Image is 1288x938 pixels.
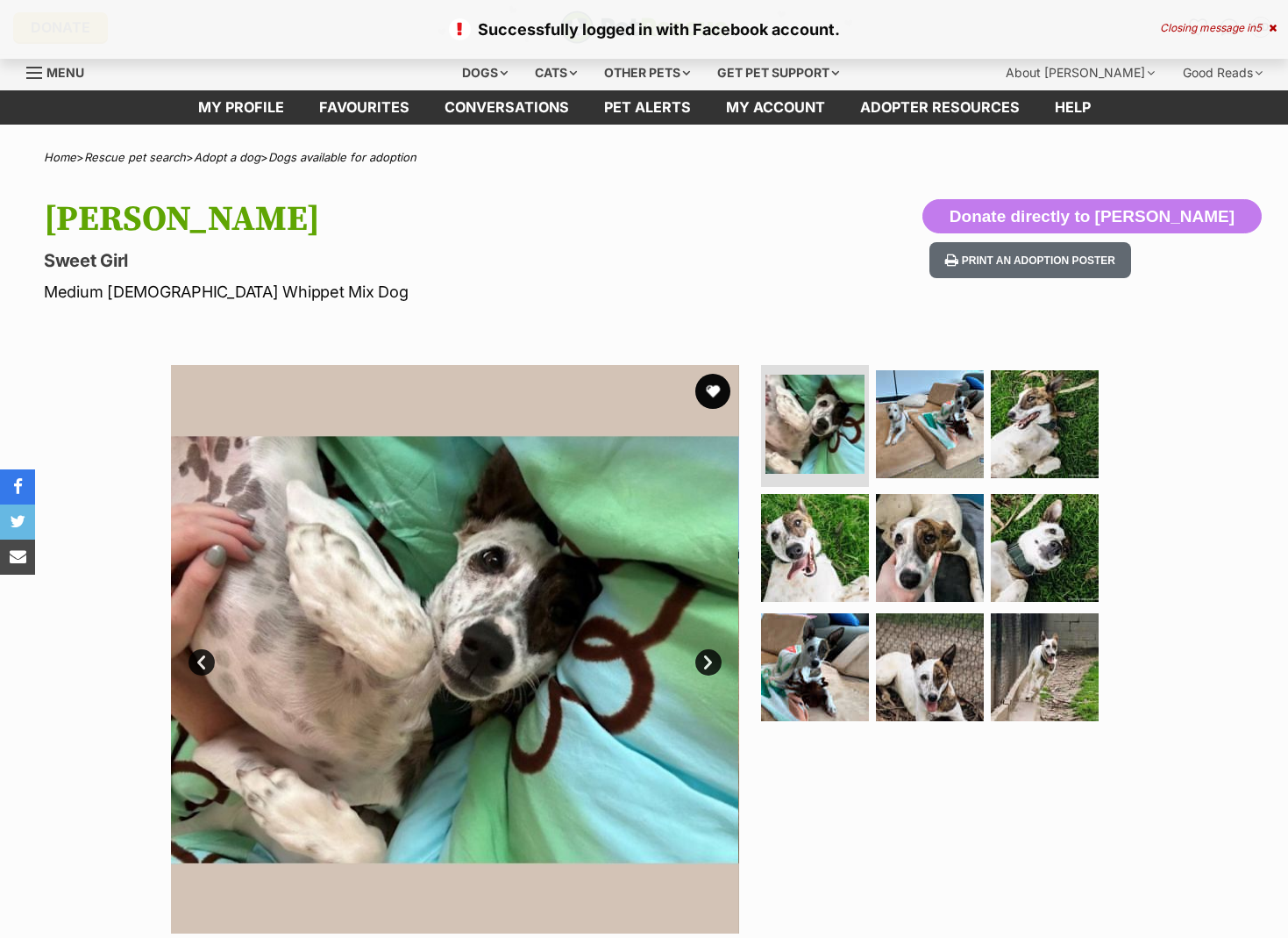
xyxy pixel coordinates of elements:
span: 5 [1256,21,1262,34]
a: Next [695,649,722,676]
a: Help [1037,90,1108,125]
img: Photo of Dizzy Babbington [876,494,984,602]
div: Good Reads [1171,55,1275,90]
div: Dogs [450,55,520,90]
a: My account [708,90,843,125]
a: Home [44,150,76,164]
div: Other pets [592,55,702,90]
div: Get pet support [705,55,851,90]
img: Photo of Dizzy Babbington [765,375,865,474]
div: Cats [523,55,589,90]
p: Sweet Girl [44,248,785,273]
a: Dogs available for adoption [268,150,416,164]
span: Menu [46,65,84,80]
img: Photo of Dizzy Babbington [761,613,869,721]
button: Print an adoption poster [929,242,1131,278]
a: Pet alerts [587,90,708,125]
a: My profile [181,90,302,125]
a: Adopter resources [843,90,1037,125]
img: Photo of Dizzy Babbington [876,370,984,478]
div: About [PERSON_NAME] [993,55,1167,90]
img: Photo of Dizzy Babbington [761,494,869,602]
p: Successfully logged in with Facebook account. [18,18,1270,41]
button: Donate directly to [PERSON_NAME] [922,199,1262,234]
img: Photo of Dizzy Babbington [991,494,1099,602]
img: Photo of Dizzy Babbington [991,613,1099,721]
a: Adopt a dog [194,150,260,164]
a: Favourites [302,90,427,125]
div: Closing message in [1160,22,1277,34]
button: favourite [695,374,730,409]
p: Medium [DEMOGRAPHIC_DATA] Whippet Mix Dog [44,280,785,304]
a: Rescue pet search [84,150,186,164]
h1: [PERSON_NAME] [44,199,785,240]
img: Photo of Dizzy Babbington [876,613,984,721]
a: conversations [427,90,587,125]
a: Menu [26,55,96,87]
img: Photo of Dizzy Babbington [171,365,739,934]
a: Prev [189,649,215,676]
img: Photo of Dizzy Babbington [991,370,1099,478]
